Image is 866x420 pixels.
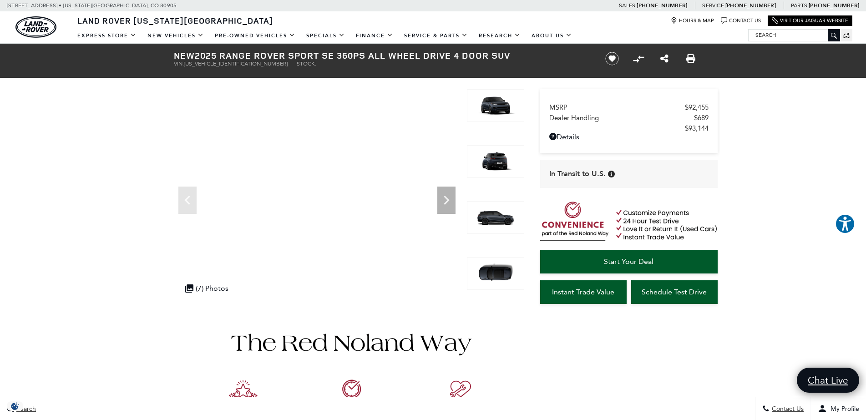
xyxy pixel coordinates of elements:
img: Opt-Out Icon [5,401,25,411]
img: Land Rover [15,16,56,38]
a: Land Rover [US_STATE][GEOGRAPHIC_DATA] [72,15,279,26]
span: VIN: [174,61,184,67]
span: MSRP [549,103,685,111]
span: Start Your Deal [604,257,653,266]
a: Visit Our Jaguar Website [772,17,848,24]
img: New 2025 Varesine Blue LAND ROVER SE 360PS image 2 [467,145,524,178]
span: $92,455 [685,103,709,111]
a: Share this New 2025 Range Rover Sport SE 360PS All Wheel Drive 4 Door SUV [660,53,668,64]
span: Sales [619,2,635,9]
a: land-rover [15,16,56,38]
button: Compare Vehicle [632,52,645,66]
span: In Transit to U.S. [549,169,606,179]
a: [STREET_ADDRESS] • [US_STATE][GEOGRAPHIC_DATA], CO 80905 [7,2,177,9]
a: Instant Trade Value [540,280,627,304]
span: $689 [694,114,709,122]
a: About Us [526,28,577,44]
a: Research [473,28,526,44]
a: Finance [350,28,399,44]
span: Land Rover [US_STATE][GEOGRAPHIC_DATA] [77,15,273,26]
a: EXPRESS STORE [72,28,142,44]
span: Service [702,2,724,9]
h1: 2025 Range Rover Sport SE 360PS All Wheel Drive 4 Door SUV [174,51,590,61]
a: Chat Live [797,368,859,393]
a: Service & Parts [399,28,473,44]
a: Hours & Map [671,17,714,24]
a: Specials [301,28,350,44]
span: $93,144 [685,124,709,132]
button: Save vehicle [602,51,622,66]
a: [PHONE_NUMBER] [637,2,687,9]
div: Vehicle has shipped from factory of origin. Estimated time of delivery to Retailer is on average ... [608,171,615,177]
a: Schedule Test Drive [631,280,718,304]
span: Stock: [297,61,316,67]
button: Explore your accessibility options [835,214,855,234]
a: Pre-Owned Vehicles [209,28,301,44]
input: Search [749,30,840,40]
img: New 2025 Varesine Blue LAND ROVER SE 360PS image 2 [460,89,746,250]
strong: New [174,49,195,61]
a: Start Your Deal [540,250,718,273]
span: Chat Live [803,374,853,386]
div: Next [437,187,456,214]
span: Parts [791,2,807,9]
span: Instant Trade Value [552,288,614,296]
iframe: Interactive Walkaround/Photo gallery of the vehicle/product [174,89,460,304]
section: Click to Open Cookie Consent Modal [5,401,25,411]
div: (7) Photos [181,279,233,297]
a: [PHONE_NUMBER] [725,2,776,9]
span: Contact Us [770,405,804,413]
a: $93,144 [549,124,709,132]
a: Details [549,132,709,141]
span: My Profile [827,405,859,413]
img: New 2025 Varesine Blue LAND ROVER SE 360PS image 1 [467,89,524,122]
a: Dealer Handling $689 [549,114,709,122]
button: Open user profile menu [811,397,866,420]
a: Contact Us [721,17,761,24]
a: MSRP $92,455 [549,103,709,111]
img: New 2025 Varesine Blue LAND ROVER SE 360PS image 3 [467,201,524,234]
a: Print this New 2025 Range Rover Sport SE 360PS All Wheel Drive 4 Door SUV [686,53,695,64]
a: New Vehicles [142,28,209,44]
span: [US_VEHICLE_IDENTIFICATION_NUMBER] [184,61,288,67]
aside: Accessibility Help Desk [835,214,855,236]
img: New 2025 Varesine Blue LAND ROVER SE 360PS image 4 [467,257,524,290]
a: [PHONE_NUMBER] [809,2,859,9]
nav: Main Navigation [72,28,577,44]
span: Schedule Test Drive [642,288,707,296]
span: Dealer Handling [549,114,694,122]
